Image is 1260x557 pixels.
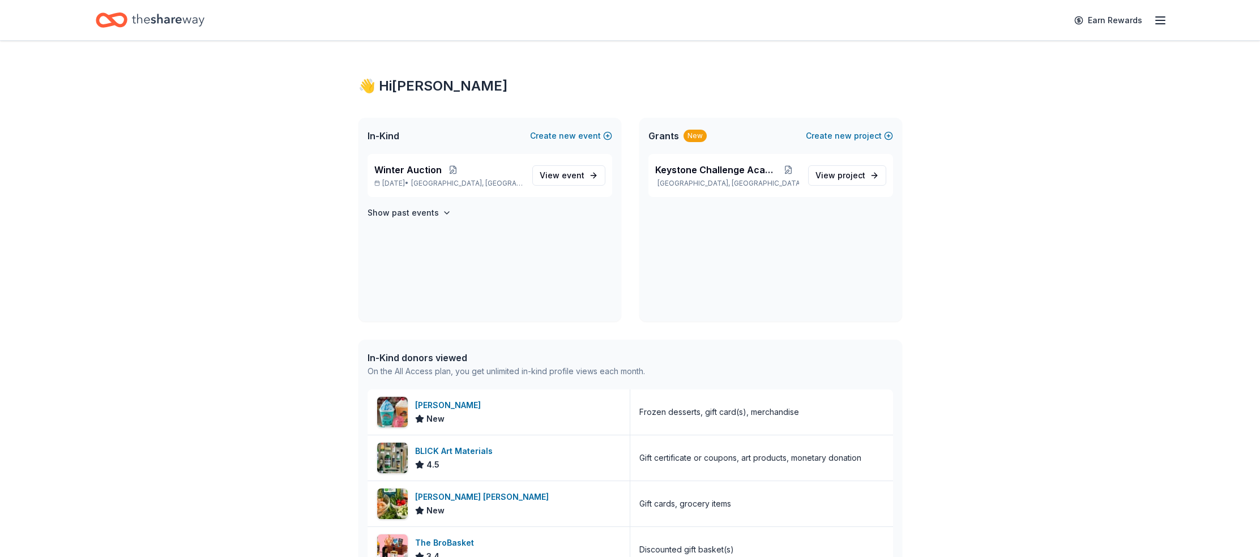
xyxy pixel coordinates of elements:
a: Home [96,7,204,33]
span: new [559,129,576,143]
h4: Show past events [368,206,439,220]
span: event [562,170,584,180]
div: Gift certificate or coupons, art products, monetary donation [639,451,861,465]
p: [GEOGRAPHIC_DATA], [GEOGRAPHIC_DATA] [655,179,799,188]
div: 👋 Hi [PERSON_NAME] [358,77,902,95]
a: Earn Rewards [1067,10,1149,31]
span: Winter Auction [374,163,442,177]
span: Keystone Challenge Academy [655,163,778,177]
span: new [835,129,852,143]
button: Createnewevent [530,129,612,143]
img: Image for Harris Teeter [377,489,408,519]
img: Image for Bahama Buck's [377,397,408,427]
span: project [838,170,865,180]
span: 4.5 [426,458,439,472]
div: [PERSON_NAME] [415,399,485,412]
div: Frozen desserts, gift card(s), merchandise [639,405,799,419]
span: In-Kind [368,129,399,143]
span: Grants [648,129,679,143]
div: Gift cards, grocery items [639,497,731,511]
div: New [684,130,707,142]
div: The BroBasket [415,536,479,550]
div: [PERSON_NAME] [PERSON_NAME] [415,490,553,504]
a: View project [808,165,886,186]
img: Image for BLICK Art Materials [377,443,408,473]
div: In-Kind donors viewed [368,351,645,365]
a: View event [532,165,605,186]
span: New [426,504,445,517]
span: View [815,169,865,182]
button: Show past events [368,206,451,220]
span: New [426,412,445,426]
div: BLICK Art Materials [415,444,497,458]
span: View [540,169,584,182]
div: On the All Access plan, you get unlimited in-kind profile views each month. [368,365,645,378]
span: [GEOGRAPHIC_DATA], [GEOGRAPHIC_DATA] [411,179,523,188]
p: [DATE] • [374,179,523,188]
button: Createnewproject [806,129,893,143]
div: Discounted gift basket(s) [639,543,734,556]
